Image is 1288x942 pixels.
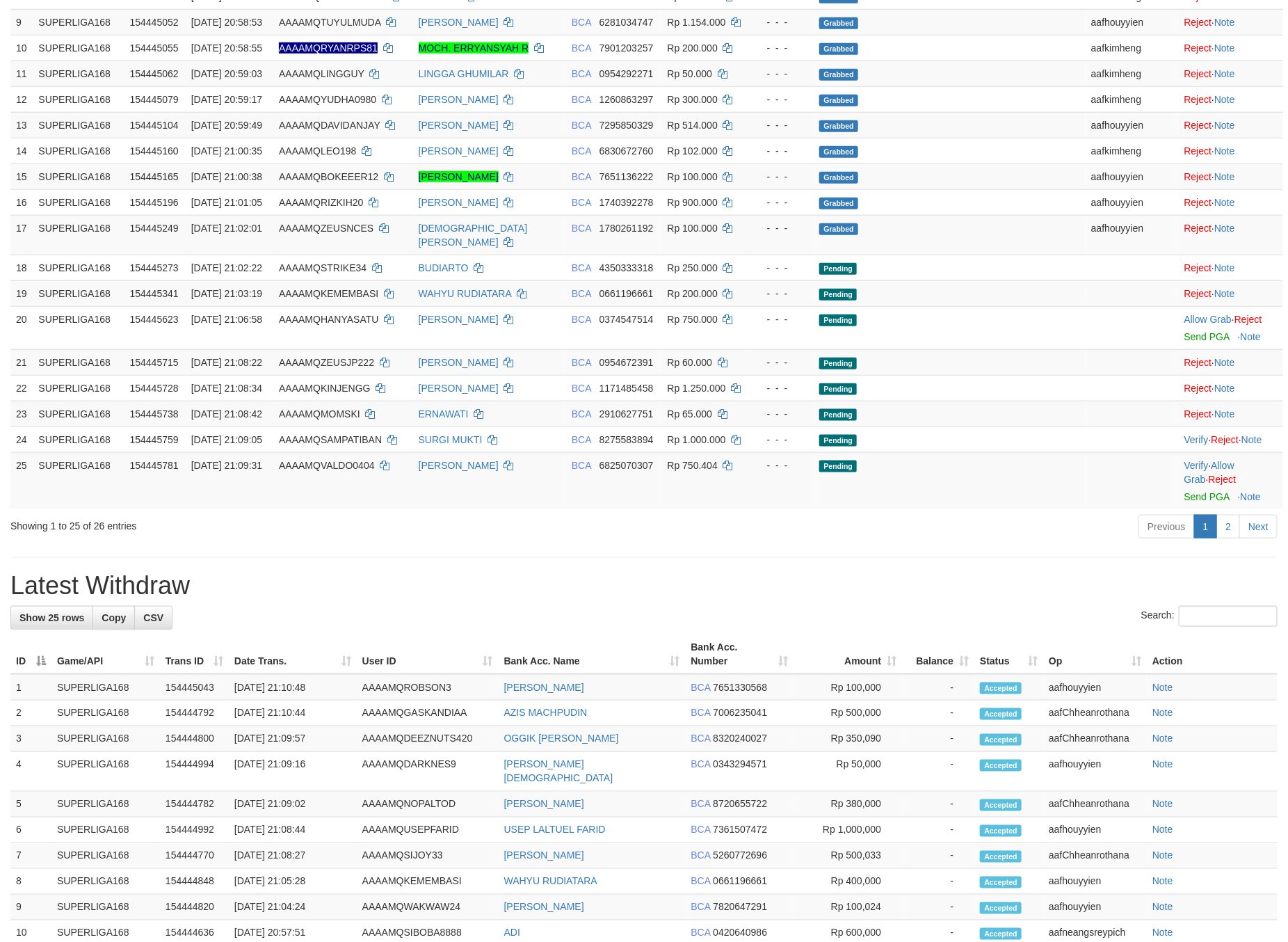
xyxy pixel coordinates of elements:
a: Reject [1211,434,1239,445]
span: Copy 2910627751 to clipboard [599,408,654,420]
a: Note [1214,68,1235,79]
span: BCA [572,17,591,28]
span: Rp 200.000 [668,288,718,299]
td: · · [1179,452,1283,509]
a: OGGIK [PERSON_NAME] [504,733,619,744]
td: 21 [10,349,33,375]
span: Pending [819,461,857,472]
th: Date Trans.: activate to sort column ascending [229,634,357,674]
span: Copy 7295850329 to clipboard [599,120,654,131]
div: - - - [755,144,808,158]
div: - - - [755,312,808,326]
span: 154445273 [130,262,179,273]
span: AAAAMQSAMPATIBAN [279,434,382,445]
td: SUPERLIGA168 [33,280,124,306]
span: 154445341 [130,288,179,299]
a: [PERSON_NAME] [504,682,584,693]
span: 154445052 [130,17,179,28]
span: BCA [572,171,591,182]
span: [DATE] 21:02:01 [191,223,262,234]
td: SUPERLIGA168 [33,86,124,112]
a: Reject [1184,383,1212,394]
a: [PERSON_NAME] [419,120,499,131]
span: Rp 300.000 [668,94,718,105]
h1: Latest Withdraw [10,572,1278,600]
div: - - - [755,118,808,132]
a: [PERSON_NAME] [419,357,499,368]
a: [PERSON_NAME] [504,902,584,913]
a: BUDIARTO [419,262,469,273]
td: aafkimheng [1086,35,1179,61]
a: Reject [1184,197,1212,208]
span: Pending [819,358,857,369]
th: User ID: activate to sort column ascending [357,634,499,674]
td: · [1179,189,1283,215]
a: [PERSON_NAME] [419,197,499,208]
div: - - - [755,287,808,301]
a: Verify [1184,460,1209,471]
span: Grabbed [819,120,858,132]
a: Next [1239,515,1278,538]
div: - - - [755,407,808,421]
span: Rp 250.000 [668,262,718,273]
td: SUPERLIGA168 [33,255,124,280]
a: Reject [1184,120,1212,131]
td: 22 [10,375,33,401]
span: BCA [572,460,591,471]
td: SUPERLIGA168 [33,401,124,426]
input: Search: [1179,606,1278,627]
a: Note [1214,94,1235,105]
span: Pending [819,435,857,447]
td: 14 [10,138,33,163]
span: [DATE] 21:02:22 [191,262,262,273]
span: Copy 1171485458 to clipboard [599,383,654,394]
a: ADI [504,927,520,939]
span: AAAAMQKEMEMBASI [279,288,378,299]
th: ID: activate to sort column descending [10,634,51,674]
td: aafkimheng [1086,138,1179,163]
td: SUPERLIGA168 [33,189,124,215]
span: Copy 7901203257 to clipboard [599,42,654,54]
a: SURGI MUKTI [419,434,483,445]
td: · [1179,401,1283,426]
span: BCA [572,408,591,420]
span: AAAAMQTUYULMUDA [279,17,380,28]
a: WAHYU RUDIATARA [419,288,512,299]
a: Note [1241,331,1262,342]
th: Balance: activate to sort column ascending [902,634,974,674]
span: Rp 1.250.000 [668,383,726,394]
span: Pending [819,263,857,275]
a: 1 [1194,515,1218,538]
td: · [1179,163,1283,189]
a: Note [1152,876,1173,887]
td: · · [1179,426,1283,452]
span: [DATE] 21:06:58 [191,314,262,325]
span: BCA [572,120,591,131]
span: 154445196 [130,197,179,208]
a: Reject [1184,262,1212,273]
td: · [1179,215,1283,255]
a: Note [1152,824,1173,836]
span: AAAAMQDAVIDANJAY [279,120,380,131]
a: Note [1214,262,1235,273]
td: SUPERLIGA168 [33,452,124,509]
td: · [1179,280,1283,306]
span: BCA [572,145,591,157]
span: Rp 200.000 [668,42,718,54]
div: - - - [755,41,808,55]
span: AAAAMQRIZKIH20 [279,197,363,208]
span: 154445623 [130,314,179,325]
span: · [1184,460,1234,485]
span: Copy 8275583894 to clipboard [599,434,654,445]
span: Pending [819,289,857,301]
span: 154445160 [130,145,179,157]
th: Op: activate to sort column ascending [1043,634,1147,674]
a: Reject [1184,42,1212,54]
span: AAAAMQSTRIKE34 [279,262,367,273]
span: Grabbed [819,146,858,158]
th: Amount: activate to sort column ascending [794,634,902,674]
span: AAAAMQYUDHA0980 [279,94,376,105]
a: Reject [1184,17,1212,28]
a: Note [1214,120,1235,131]
th: Status: activate to sort column ascending [974,634,1043,674]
